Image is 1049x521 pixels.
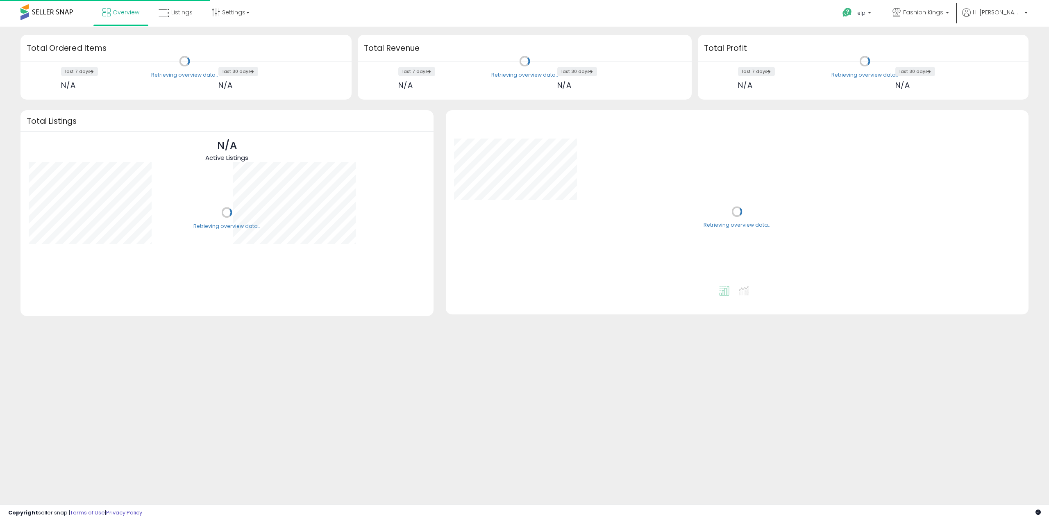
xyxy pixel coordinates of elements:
span: Overview [113,8,139,16]
i: Get Help [842,7,852,18]
div: Retrieving overview data.. [704,222,770,229]
span: Fashion Kings [903,8,943,16]
a: Hi [PERSON_NAME] [962,8,1028,27]
div: Retrieving overview data.. [151,71,218,79]
span: Hi [PERSON_NAME] [973,8,1022,16]
a: Help [836,1,879,27]
span: Help [854,9,865,16]
div: Retrieving overview data.. [193,223,260,230]
div: Retrieving overview data.. [491,71,558,79]
div: Retrieving overview data.. [831,71,898,79]
span: Listings [171,8,193,16]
